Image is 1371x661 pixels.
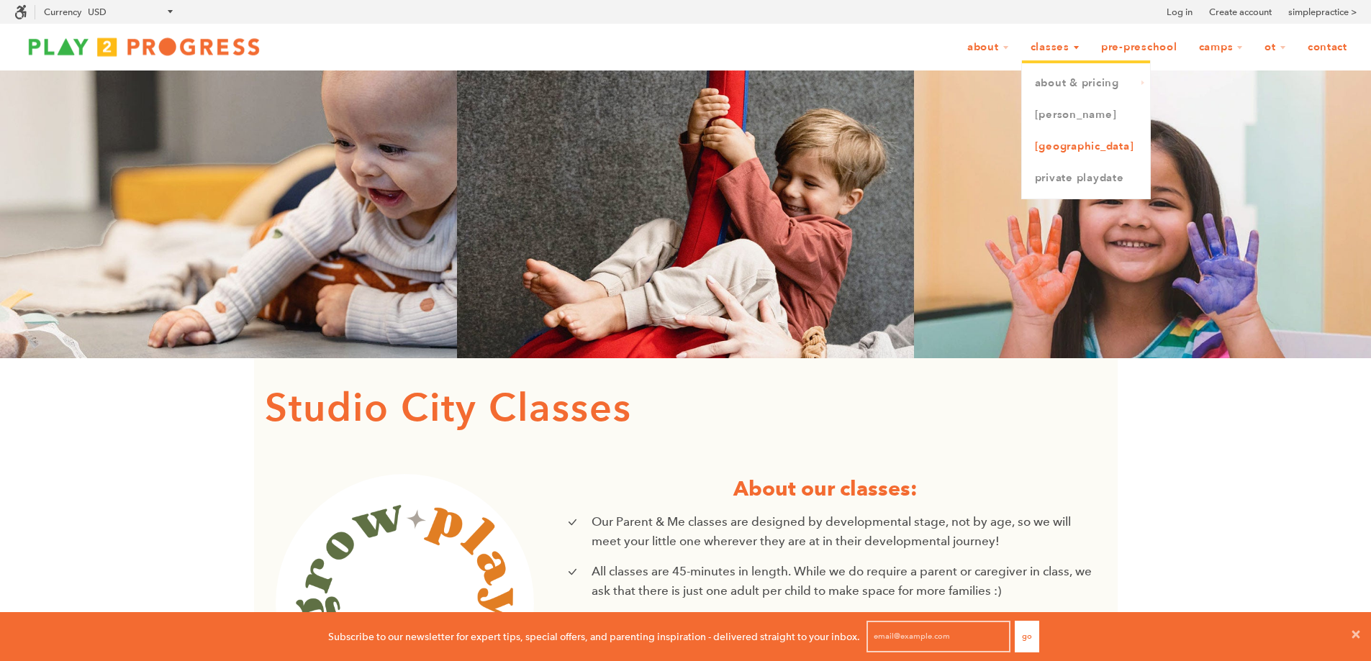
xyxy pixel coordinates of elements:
a: [GEOGRAPHIC_DATA] [1022,131,1150,163]
label: Currency [44,6,81,17]
a: simplepractice > [1288,5,1357,19]
a: Camps [1190,34,1253,61]
a: OT [1255,34,1295,61]
input: email@example.com [867,621,1010,652]
a: About [958,34,1018,61]
a: Private Playdate [1022,163,1150,194]
h1: Studio City Classes [265,380,1107,438]
a: Pre-Preschool [1092,34,1187,61]
p: All classes are 45-minutes in length. While we do require a parent or caregiver in class, we ask ... [592,562,1095,601]
p: Subscribe to our newsletter for expert tips, special offers, and parenting inspiration - delivere... [328,629,860,644]
a: Contact [1298,34,1357,61]
a: About & Pricing [1022,68,1150,99]
img: Play2Progress logo [14,32,273,61]
a: Create account [1209,5,1272,19]
a: Log in [1167,5,1193,19]
p: Our Parent & Me classes are designed by developmental stage, not by age, so we will meet your lit... [592,512,1095,551]
a: [PERSON_NAME] [1022,99,1150,131]
strong: About our classes: [733,475,918,501]
button: Go [1015,621,1039,652]
a: Classes [1021,34,1089,61]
